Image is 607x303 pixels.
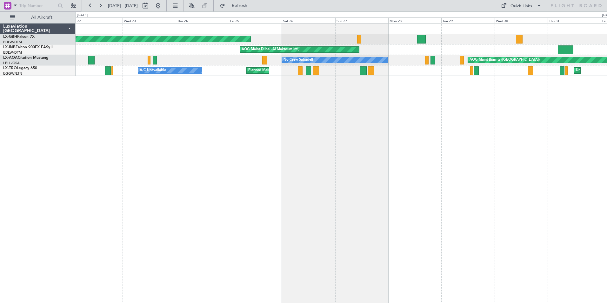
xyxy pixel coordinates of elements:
[470,55,540,65] div: AOG Maint Biarritz ([GEOGRAPHIC_DATA])
[441,17,494,23] div: Tue 29
[248,66,348,75] div: Planned Maint [GEOGRAPHIC_DATA] ([GEOGRAPHIC_DATA])
[548,17,601,23] div: Thu 31
[217,1,255,11] button: Refresh
[108,3,138,9] span: [DATE] - [DATE]
[242,45,299,54] div: AOG Maint Dubai (Al Maktoum Intl)
[3,45,16,49] span: LX-INB
[7,12,69,23] button: All Aircraft
[3,66,37,70] a: LX-TROLegacy 650
[498,1,545,11] button: Quick Links
[510,3,532,10] div: Quick Links
[388,17,441,23] div: Mon 28
[123,17,176,23] div: Wed 23
[3,50,22,55] a: EDLW/DTM
[3,35,35,39] a: LX-GBHFalcon 7X
[335,17,388,23] div: Sun 27
[77,13,88,18] div: [DATE]
[17,15,67,20] span: All Aircraft
[3,66,17,70] span: LX-TRO
[282,17,335,23] div: Sat 26
[495,17,548,23] div: Wed 30
[140,66,166,75] div: A/C Unavailable
[3,56,18,60] span: LX-AOA
[3,61,20,65] a: LELL/QSA
[3,35,17,39] span: LX-GBH
[3,45,53,49] a: LX-INBFalcon 900EX EASy II
[3,56,49,60] a: LX-AOACitation Mustang
[283,55,313,65] div: No Crew Sabadell
[229,17,282,23] div: Fri 25
[3,40,22,44] a: EDLW/DTM
[226,3,253,8] span: Refresh
[70,17,123,23] div: Tue 22
[19,1,56,10] input: Trip Number
[3,71,22,76] a: EGGW/LTN
[176,17,229,23] div: Thu 24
